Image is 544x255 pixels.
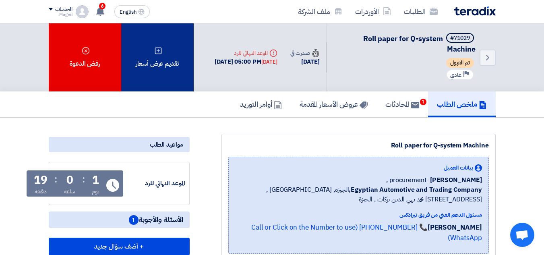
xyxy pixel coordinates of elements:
[129,215,139,225] span: 1
[430,175,482,185] span: [PERSON_NAME]
[76,5,89,18] img: profile_test.png
[215,49,277,57] div: الموعد النهائي للرد
[129,215,183,225] span: الأسئلة والأجوبة
[64,187,76,196] div: ساعة
[235,211,482,219] div: مسئول الدعم الفني من فريق تيرادكس
[35,187,47,196] div: دقيقة
[231,91,291,117] a: أوامر التوريد
[349,2,397,21] a: الأوردرات
[54,172,57,187] div: :
[251,222,482,243] a: 📞 [PHONE_NUMBER] (Call or Click on the Number to use WhatsApp)
[99,3,105,9] span: 6
[510,223,534,247] a: Open chat
[49,23,121,91] div: رفض الدعوة
[300,100,368,109] h5: عروض الأسعار المقدمة
[349,185,482,195] b: Egyptian Automotive and Trading Company,
[92,174,99,186] div: 1
[82,172,85,187] div: :
[228,141,489,150] div: Roll paper for Q-system Machine
[261,58,277,66] div: [DATE]
[34,174,48,186] div: 19
[49,12,72,17] div: Maged
[292,2,349,21] a: ملف الشركة
[49,137,190,152] div: مواعيد الطلب
[397,2,444,21] a: الطلبات
[428,91,496,117] a: ملخص الطلب
[55,6,72,13] div: الحساب
[125,179,185,188] div: الموعد النهائي للرد
[428,222,482,232] strong: [PERSON_NAME]
[376,91,428,117] a: المحادثات1
[240,100,282,109] h5: أوامر التوريد
[450,35,470,41] div: #71029
[290,57,319,66] div: [DATE]
[446,58,474,68] span: تم القبول
[385,100,419,109] h5: المحادثات
[386,175,427,185] span: procurement ,
[454,6,496,16] img: Teradix logo
[66,174,73,186] div: 0
[291,91,376,117] a: عروض الأسعار المقدمة
[337,33,476,54] h5: Roll paper for Q-system Machine
[114,5,150,18] button: English
[235,185,482,204] span: الجيزة, [GEOGRAPHIC_DATA] ,[STREET_ADDRESS] محمد بهي الدين بركات , الجيزة
[92,187,99,196] div: يوم
[444,164,473,172] span: بيانات العميل
[437,100,487,109] h5: ملخص الطلب
[450,71,461,79] span: عادي
[363,33,476,54] span: Roll paper for Q-system Machine
[215,57,277,66] div: [DATE] 05:00 PM
[290,49,319,57] div: صدرت في
[420,99,426,105] span: 1
[121,23,194,91] div: تقديم عرض أسعار
[120,9,137,15] span: English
